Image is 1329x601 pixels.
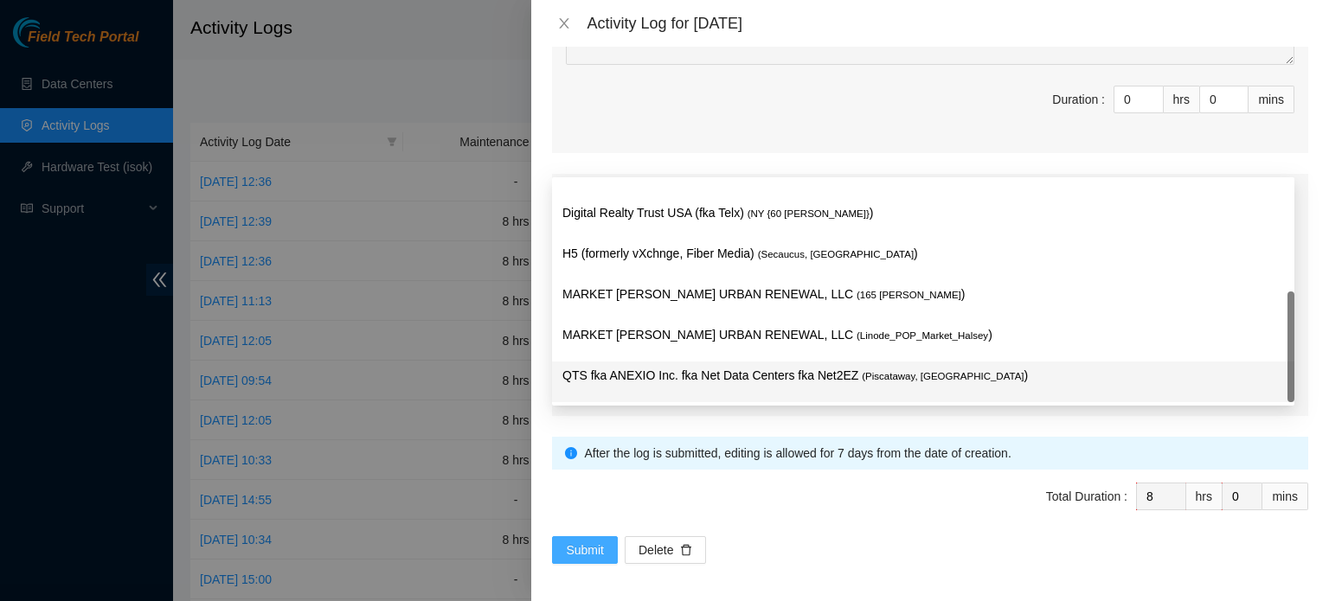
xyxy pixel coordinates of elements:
div: After the log is submitted, editing is allowed for 7 days from the date of creation. [584,444,1295,463]
span: close [557,16,571,30]
div: hrs [1164,86,1200,113]
div: mins [1249,86,1294,113]
p: Digital Realty Trust USA (fka Telx) ) [562,203,1284,223]
p: MARKET [PERSON_NAME] URBAN RENEWAL, LLC ) [562,285,1284,304]
p: QTS fka ANEXIO Inc. fka Net Data Centers fka Net2EZ ) [562,366,1284,386]
span: ( Secaucus, [GEOGRAPHIC_DATA] [758,249,914,259]
div: Activity Log for [DATE] [587,14,1308,33]
span: info-circle [565,447,577,459]
div: Total Duration : [1046,487,1127,506]
p: MARKET [PERSON_NAME] URBAN RENEWAL, LLC ) [562,325,1284,345]
p: H5 (formerly vXchnge, Fiber Media) ) [562,244,1284,264]
div: Duration : [1052,90,1105,109]
span: Submit [566,540,604,559]
span: Delete [639,540,673,559]
span: delete [680,544,692,558]
button: Submit [552,536,618,564]
div: hrs [1186,483,1223,510]
button: Deletedelete [625,536,706,564]
span: ( Linode_POP_Market_Halsey [857,330,988,341]
span: ( 165 [PERSON_NAME] [857,290,961,300]
span: ( NY {60 [PERSON_NAME]} [748,208,870,219]
div: mins [1262,483,1308,510]
div: Miscellaneous [552,174,1308,214]
button: Close [552,16,576,32]
span: ( Piscataway, [GEOGRAPHIC_DATA] [862,371,1024,381]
